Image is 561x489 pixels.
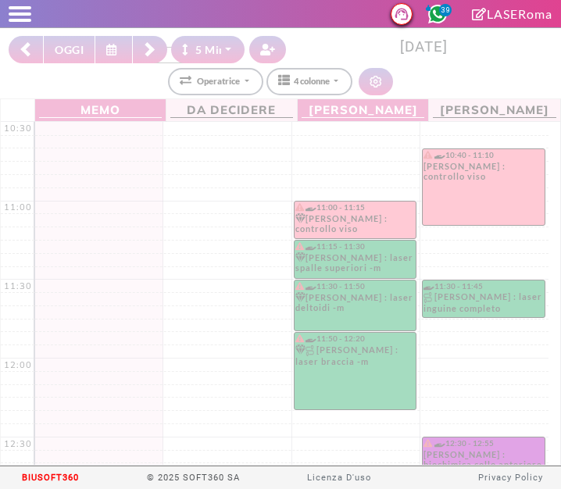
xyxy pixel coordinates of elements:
div: 11:30 - 11:50 [295,281,415,291]
span: Da Decidere [170,101,293,118]
span: [PERSON_NAME] [302,101,424,118]
div: 11:00 - 11:15 [295,202,415,212]
span: [PERSON_NAME] [433,101,556,118]
button: Crea nuovo contatto rapido [249,36,287,63]
div: [PERSON_NAME] : laser spalle superiori -m [295,252,415,277]
div: 10:40 - 11:10 [423,150,544,160]
i: Categoria cliente: Diamante [295,213,306,223]
div: 11:30 [1,280,35,291]
img: PERCORSO [306,345,316,356]
i: Clicca per andare alla pagina di firma [472,8,487,20]
i: Il cliente ha degli insoluti [423,439,432,447]
i: Categoria cliente: Diamante [295,252,306,262]
div: 11:30 - 11:45 [423,281,544,291]
div: 12:30 - 12:55 [423,438,544,448]
i: Il cliente ha degli insoluti [295,334,304,342]
div: 11:00 [1,202,35,212]
div: 11:15 - 11:30 [295,241,415,252]
button: OGGI [43,36,95,63]
div: 5 Minuti [182,41,240,58]
a: Licenza D'uso [307,473,371,483]
a: LASERoma [472,6,552,21]
img: PERCORSO [423,292,434,303]
div: [PERSON_NAME] : laser inguine completo [423,291,544,317]
div: 12:30 [1,438,35,449]
i: Il cliente ha degli insoluti [423,151,432,159]
div: [PERSON_NAME] : laser deltoidi -m [295,292,415,317]
i: Il cliente ha degli insoluti [295,203,304,211]
i: Il cliente ha degli insoluti [295,242,304,250]
h3: [DATE] [295,38,552,56]
i: Il cliente ha degli insoluti [295,282,304,290]
div: 11:50 - 12:20 [295,334,415,344]
div: [PERSON_NAME] : laser braccia -m [295,344,415,371]
a: Privacy Policy [478,473,543,483]
i: Categoria cliente: Diamante [295,292,306,302]
div: [PERSON_NAME] : biochimica collo anteriore m [423,449,544,484]
span: 39 [439,4,452,16]
span: Memo [39,101,162,118]
i: Categoria cliente: Diamante [295,344,306,355]
div: [PERSON_NAME] : controllo viso [295,213,415,238]
div: [PERSON_NAME] : controllo viso [423,161,544,186]
div: 12:00 [1,359,35,370]
div: 10:30 [1,123,35,134]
